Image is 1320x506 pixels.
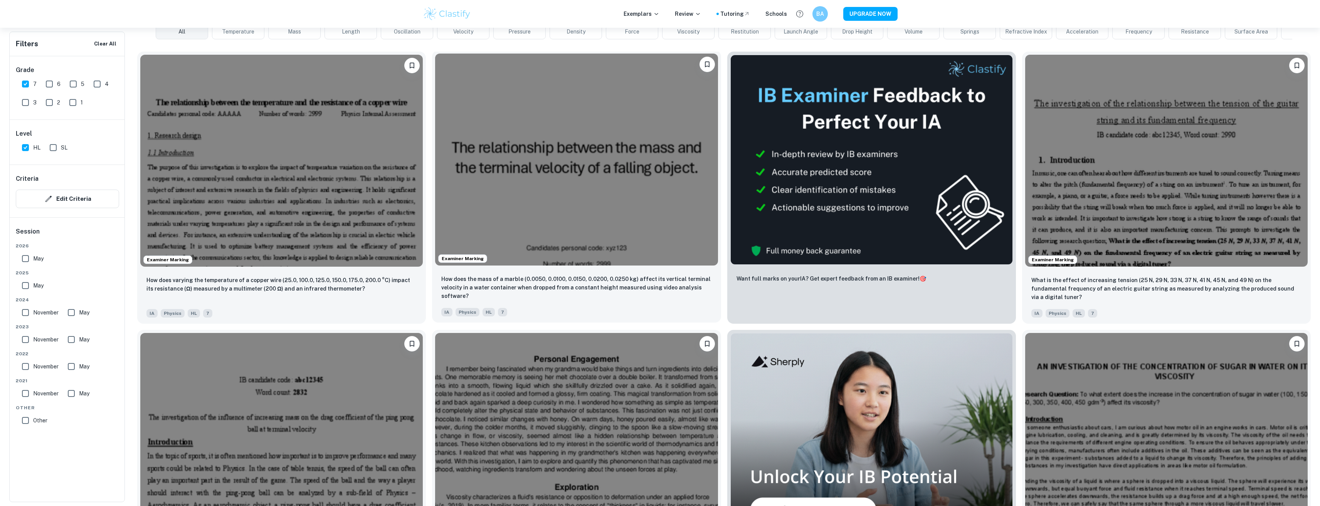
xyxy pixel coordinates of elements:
img: Physics IA example thumbnail: How does the mass of a marble (0.0050, 0 [435,54,718,266]
span: Physics [1046,309,1069,318]
button: UPGRADE NOW [843,7,898,21]
span: 2023 [16,323,119,330]
h6: Criteria [16,174,39,183]
a: ThumbnailWant full marks on yourIA? Get expert feedback from an IB examiner! [727,52,1016,324]
span: Restitution [731,27,759,36]
span: Surface Area [1234,27,1268,36]
h6: Level [16,129,119,138]
h6: BA [816,10,824,18]
span: 2025 [16,269,119,276]
button: Edit Criteria [16,190,119,208]
button: Clear All [92,38,118,50]
p: Exemplars [624,10,659,18]
a: Tutoring [720,10,750,18]
span: 6 [57,80,61,88]
span: Density [567,27,585,36]
span: HL [188,309,200,318]
span: IA [146,309,158,318]
a: Examiner MarkingBookmarkHow does varying the temperature of a copper wire (25.0, 100.0, 125.0, 15... [137,52,426,324]
span: Physics [161,309,185,318]
span: Acceleration [1066,27,1098,36]
span: Oscillation [394,27,420,36]
img: Physics IA example thumbnail: What is the effect of increasing tension [1025,55,1308,267]
span: 2 [57,98,60,107]
h6: Session [16,227,119,242]
span: 7 [498,308,507,316]
span: November [33,335,59,344]
span: Velocity [453,27,473,36]
span: 7 [203,309,212,318]
span: SL [61,143,67,152]
span: May [79,389,89,398]
img: Thumbnail [730,55,1013,265]
span: Mass [288,27,301,36]
h6: Grade [16,66,119,75]
img: Physics IA example thumbnail: How does varying the temperature of a co [140,55,423,267]
span: May [79,335,89,344]
span: IA [441,308,452,316]
button: Bookmark [700,57,715,72]
span: 7 [1088,309,1097,318]
span: Pressure [508,27,531,36]
span: May [79,362,89,371]
span: Examiner Marking [439,255,487,262]
span: 🎯 [920,276,926,282]
a: Examiner MarkingBookmarkWhat is the effect of increasing tension (25 N, 29 N, 33 N, 37 N, 41 N, 4... [1022,52,1311,324]
span: Drop Height [842,27,873,36]
span: Volume [905,27,923,36]
span: HL [33,143,40,152]
h6: Filters [16,39,38,49]
span: May [33,254,44,263]
button: Bookmark [1289,336,1305,351]
button: Bookmark [700,336,715,351]
button: Help and Feedback [793,7,806,20]
p: How does varying the temperature of a copper wire (25.0, 100.0, 125.0, 150.0, 175.0, 200.0 °C) im... [146,276,417,293]
span: Other [16,404,119,411]
button: Bookmark [404,336,420,351]
a: Examiner MarkingBookmarkHow does the mass of a marble (0.0050, 0.0100, 0.0150, 0.0200, 0.0250 kg)... [432,52,721,324]
span: Physics [456,308,479,316]
span: November [33,308,59,317]
button: BA [812,6,828,22]
span: November [33,389,59,398]
span: 2021 [16,377,119,384]
span: 3 [33,98,37,107]
span: All [178,27,185,36]
span: 2022 [16,350,119,357]
span: 5 [81,80,84,88]
p: Review [675,10,701,18]
span: Force [625,27,639,36]
span: Examiner Marking [144,256,192,263]
button: Bookmark [1289,58,1305,73]
a: Schools [765,10,787,18]
p: What is the effect of increasing tension (25 N, 29 N, 33 N, 37 N, 41 N, 45 N, and 49 N) on the fu... [1031,276,1302,301]
span: Other [33,416,47,425]
span: Temperature [222,27,254,36]
span: May [79,308,89,317]
button: Bookmark [404,58,420,73]
span: Launch Angle [784,27,818,36]
span: HL [1073,309,1085,318]
span: IA [1031,309,1043,318]
img: Clastify logo [423,6,472,22]
span: Examiner Marking [1029,256,1077,263]
span: Springs [960,27,979,36]
span: 1 [81,98,83,107]
span: 2026 [16,242,119,249]
p: How does the mass of a marble (0.0050, 0.0100, 0.0150, 0.0200, 0.0250 kg) affect its vertical ter... [441,275,711,300]
span: May [33,281,44,290]
span: 7 [33,80,37,88]
span: November [33,362,59,371]
span: HL [483,308,495,316]
span: Refractive Index [1005,27,1047,36]
span: 2024 [16,296,119,303]
p: Want full marks on your IA ? Get expert feedback from an IB examiner! [737,274,926,283]
span: Frequency [1125,27,1152,36]
span: Length [342,27,360,36]
span: Viscosity [677,27,700,36]
span: Resistance [1181,27,1209,36]
span: 4 [105,80,109,88]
